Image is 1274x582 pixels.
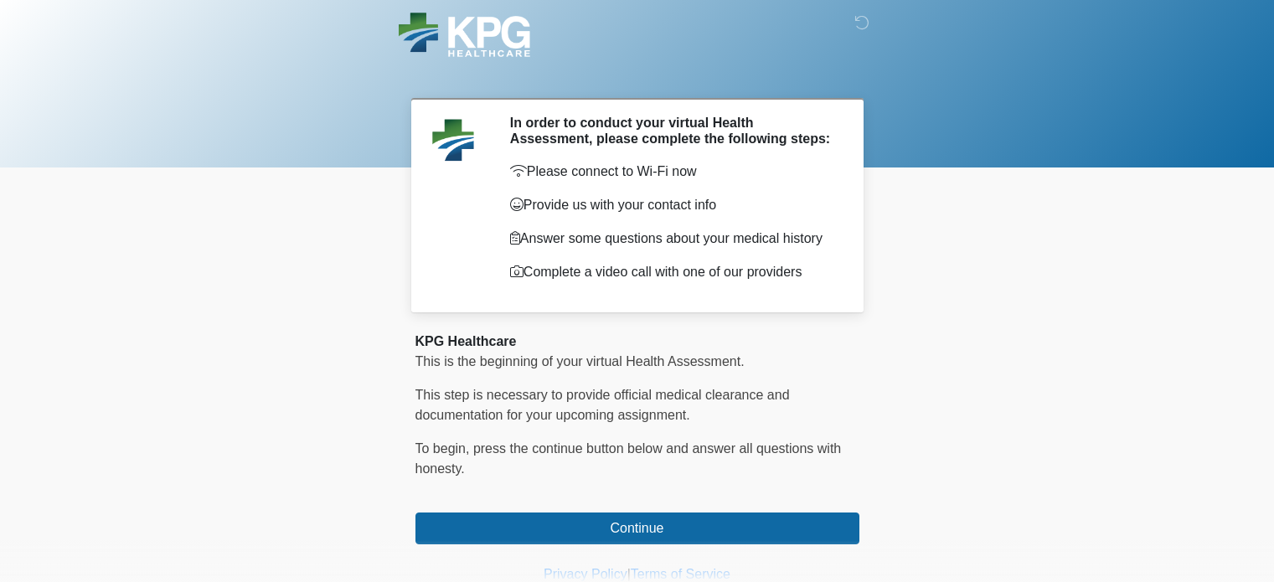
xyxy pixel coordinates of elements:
[415,388,790,422] span: This step is necessary to provide official medical clearance and documentation for your upcoming ...
[631,567,730,581] a: Terms of Service
[428,115,478,165] img: Agent Avatar
[399,13,530,57] img: KPG Healthcare Logo
[544,567,627,581] a: Privacy Policy
[415,354,745,368] span: This is the beginning of your virtual Health Assessment.
[510,115,834,147] h2: In order to conduct your virtual Health Assessment, please complete the following steps:
[415,441,842,476] span: To begin, ﻿﻿﻿﻿﻿﻿﻿﻿﻿﻿﻿﻿﻿﻿﻿﻿﻿press the continue button below and answer all questions with honesty.
[627,567,631,581] a: |
[415,332,859,352] div: KPG Healthcare
[415,512,859,544] button: Continue
[510,195,834,215] p: Provide us with your contact info
[510,262,834,282] p: Complete a video call with one of our providers
[510,229,834,249] p: Answer some questions about your medical history
[510,162,834,182] p: Please connect to Wi-Fi now
[403,60,872,91] h1: ‎ ‎ ‎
